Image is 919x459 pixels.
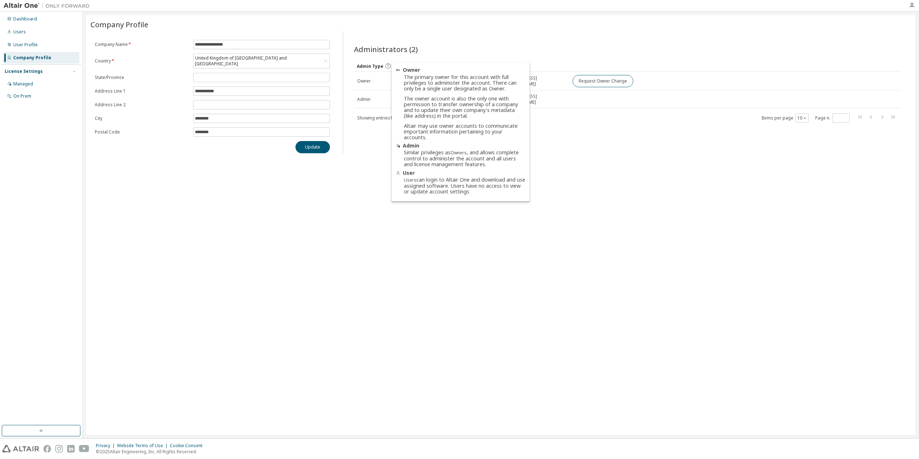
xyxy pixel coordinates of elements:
[761,113,809,123] span: Items per page
[797,115,807,121] button: 10
[193,54,330,68] div: United Kingdom of [GEOGRAPHIC_DATA] and [GEOGRAPHIC_DATA]
[194,54,322,68] div: United Kingdom of [GEOGRAPHIC_DATA] and [GEOGRAPHIC_DATA]
[295,141,330,153] button: Update
[95,88,189,94] label: Address Line 1
[404,150,525,167] div: Similar privileges as , and allows complete control to administer the account and all users and l...
[96,443,117,449] div: Privacy
[404,74,525,140] div: The primary owner for this account with full privileges to administer the account. There can only...
[13,29,26,35] div: Users
[429,60,495,72] div: Name
[5,69,43,74] div: License Settings
[396,143,525,149] div: Admin
[2,445,39,453] img: altair_logo.svg
[815,113,850,123] span: Page n.
[357,78,371,84] span: Owner
[95,58,189,64] label: Country
[357,63,383,69] span: Admin Type
[501,94,566,105] span: [EMAIL_ADDRESS][DOMAIN_NAME]
[357,115,419,121] span: Showing entries 1 through 2 of 2
[573,75,633,87] button: Request Owner Change
[500,60,566,72] div: Email
[95,42,189,47] label: Company Name
[43,445,51,453] img: facebook.svg
[79,445,89,453] img: youtube.svg
[117,443,170,449] div: Website Terms of Use
[13,93,31,99] div: On Prem
[4,2,93,9] img: Altair One
[404,177,416,183] em: Users
[55,445,63,453] img: instagram.svg
[13,81,33,87] div: Managed
[95,102,189,108] label: Address Line 2
[396,170,525,176] div: User
[170,443,207,449] div: Cookie Consent
[354,44,418,54] span: Administrators (2)
[13,16,37,22] div: Dashboard
[451,150,467,156] em: Owners
[501,75,566,87] span: [EMAIL_ADDRESS][DOMAIN_NAME]
[96,449,207,455] p: © 2025 Altair Engineering, Inc. All Rights Reserved.
[67,445,75,453] img: linkedin.svg
[357,97,370,102] span: Admin
[90,19,148,29] span: Company Profile
[95,75,189,80] label: State/Province
[95,116,189,121] label: City
[404,177,525,195] div: can login to Altair One and download and use assigned software. Users have no access to view or u...
[396,67,525,73] div: Owner
[95,129,189,135] label: Postal Code
[13,42,38,48] div: User Profile
[13,55,51,61] div: Company Profile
